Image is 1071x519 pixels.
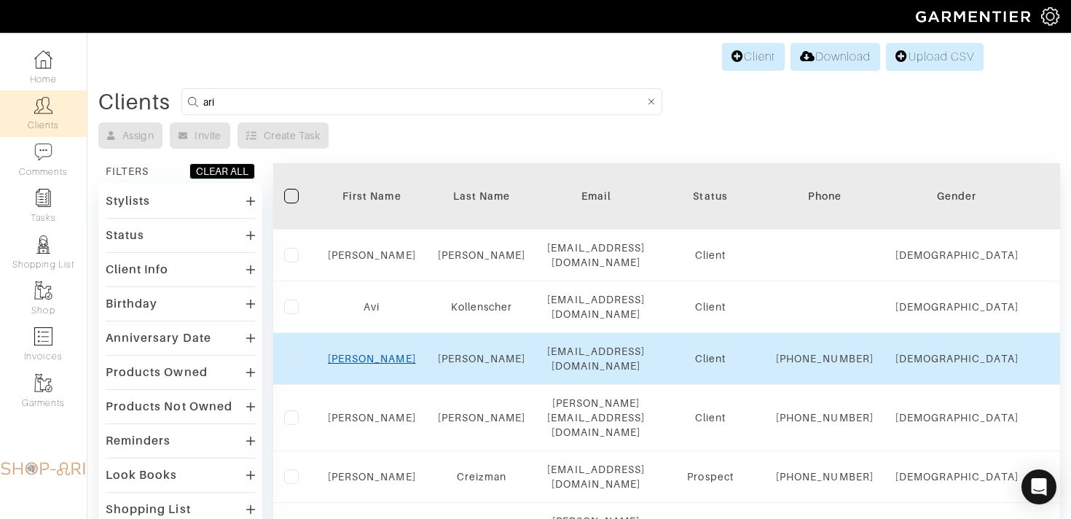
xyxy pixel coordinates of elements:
[895,410,1019,425] div: [DEMOGRAPHIC_DATA]
[106,502,191,517] div: Shopping List
[776,410,874,425] div: [PHONE_NUMBER]
[667,469,754,484] div: Prospect
[895,351,1019,366] div: [DEMOGRAPHIC_DATA]
[656,163,765,230] th: Toggle SortBy
[895,248,1019,262] div: [DEMOGRAPHIC_DATA]
[34,327,52,346] img: orders-icon-0abe47150d42831381b5fb84f609e132dff9fe21cb692f30cb5eec754e2cba89.png
[438,412,526,424] a: [PERSON_NAME]
[317,163,427,230] th: Toggle SortBy
[457,471,506,483] a: Creizman
[34,189,52,207] img: reminder-icon-8004d30b9f0a5d33ae49ab947aed9ed385cf756f9e5892f1edd6e32f2345188e.png
[106,434,170,448] div: Reminders
[547,344,645,373] div: [EMAIL_ADDRESS][DOMAIN_NAME]
[34,235,52,254] img: stylists-icon-eb353228a002819b7ec25b43dbf5f0378dd9e0616d9560372ff212230b889e62.png
[1021,469,1056,504] div: Open Intercom Messenger
[106,262,169,277] div: Client Info
[790,43,880,71] a: Download
[427,163,537,230] th: Toggle SortBy
[438,353,526,364] a: [PERSON_NAME]
[106,164,149,179] div: FILTERS
[884,163,1029,230] th: Toggle SortBy
[106,331,211,346] div: Anniversary Date
[364,301,380,313] a: Avi
[328,189,416,203] div: First Name
[106,365,208,380] div: Products Owned
[196,164,248,179] div: CLEAR ALL
[438,189,526,203] div: Last Name
[34,281,52,300] img: garments-icon-b7da505a4dc4fd61783c78ac3ca0ef83fa9d6f193b1c9dc38574b1d14d53ca28.png
[547,462,645,491] div: [EMAIL_ADDRESS][DOMAIN_NAME]
[34,96,52,114] img: clients-icon-6bae9207a08558b7cb47a8932f037763ab4055f8c8b6bfacd5dc20c3e0201464.png
[547,292,645,321] div: [EMAIL_ADDRESS][DOMAIN_NAME]
[776,351,874,366] div: [PHONE_NUMBER]
[667,189,754,203] div: Status
[189,163,255,179] button: CLEAR ALL
[106,297,157,311] div: Birthday
[667,351,754,366] div: Client
[106,468,178,483] div: Look Books
[547,396,645,440] div: [PERSON_NAME][EMAIL_ADDRESS][DOMAIN_NAME]
[667,300,754,314] div: Client
[106,228,144,243] div: Status
[203,93,645,111] input: Search by name, email, phone, city, or state
[776,469,874,484] div: [PHONE_NUMBER]
[886,43,984,71] a: Upload CSV
[98,95,170,109] div: Clients
[895,189,1019,203] div: Gender
[34,143,52,161] img: comment-icon-a0a6a9ef722e966f86d9cbdc48e553b5cf19dbc54f86b18d962a5391bc8f6eb6.png
[328,471,416,483] a: [PERSON_NAME]
[328,249,416,261] a: [PERSON_NAME]
[106,194,150,208] div: Stylists
[451,301,513,313] a: Kollenscher
[438,249,526,261] a: [PERSON_NAME]
[328,353,416,364] a: [PERSON_NAME]
[909,4,1041,29] img: garmentier-logo-header-white-b43fb05a5012e4ada735d5af1a66efaba907eab6374d6393d1fbf88cb4ef424d.png
[547,241,645,270] div: [EMAIL_ADDRESS][DOMAIN_NAME]
[328,412,416,424] a: [PERSON_NAME]
[667,248,754,262] div: Client
[895,469,1019,484] div: [DEMOGRAPHIC_DATA]
[667,410,754,425] div: Client
[895,300,1019,314] div: [DEMOGRAPHIC_DATA]
[776,189,874,203] div: Phone
[34,374,52,392] img: garments-icon-b7da505a4dc4fd61783c78ac3ca0ef83fa9d6f193b1c9dc38574b1d14d53ca28.png
[722,43,785,71] a: Client
[34,50,52,69] img: dashboard-icon-dbcd8f5a0b271acd01030246c82b418ddd0df26cd7fceb0bd07c9910d44c42f6.png
[547,189,645,203] div: Email
[106,399,232,414] div: Products Not Owned
[1041,7,1059,26] img: gear-icon-white-bd11855cb880d31180b6d7d6211b90ccbf57a29d726f0c71d8c61bd08dd39cc2.png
